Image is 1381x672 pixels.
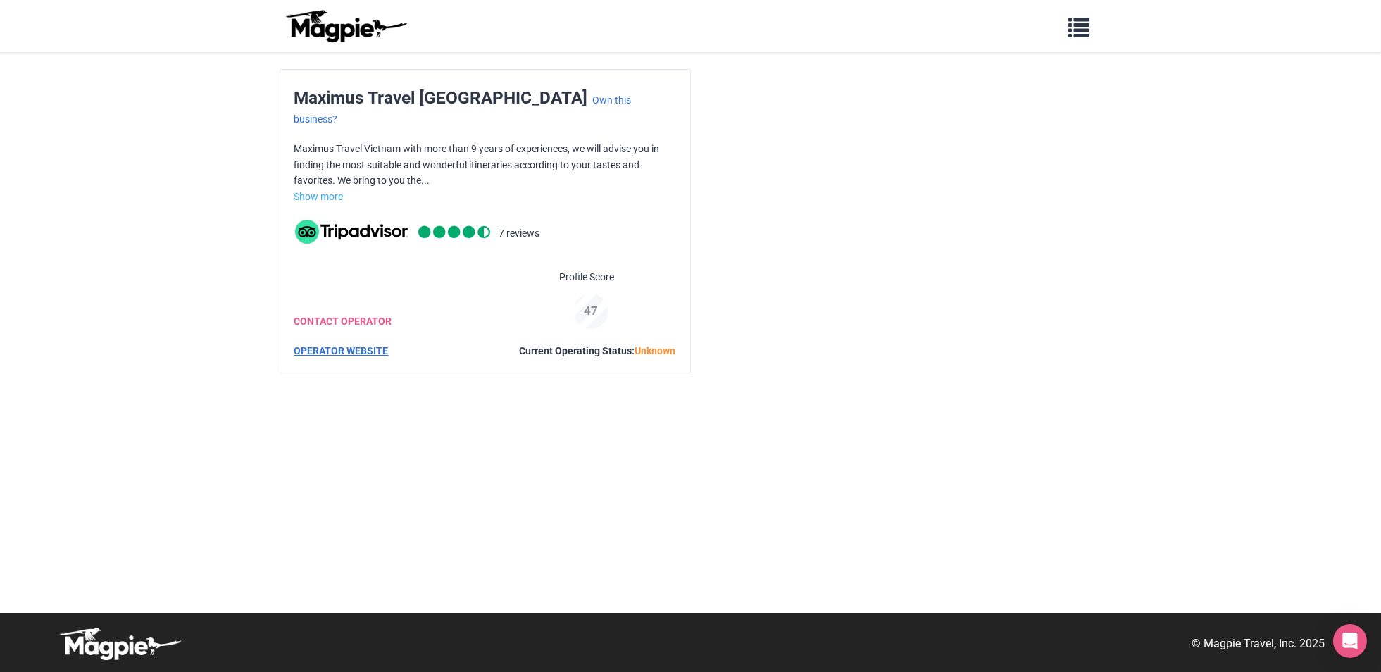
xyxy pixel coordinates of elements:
div: Open Intercom Messenger [1333,624,1367,658]
span: Maximus Travel [GEOGRAPHIC_DATA] [294,87,588,108]
span: Unknown [635,345,676,356]
img: tripadvisor_background-ebb97188f8c6c657a79ad20e0caa6051.svg [295,220,408,244]
a: OPERATOR WEBSITE [294,345,389,356]
p: Maximus Travel Vietnam with more than 9 years of experiences, we will advise you in finding the m... [294,141,676,188]
img: logo-ab69f6fb50320c5b225c76a69d11143b.png [282,9,409,43]
img: logo-white-d94fa1abed81b67a048b3d0f0ab5b955.png [56,627,183,661]
div: 47 [568,301,615,321]
div: Current Operating Status: [520,343,676,359]
a: Show more [294,191,344,202]
span: Profile Score [560,269,615,285]
p: © Magpie Travel, Inc. 2025 [1192,635,1325,653]
li: 7 reviews [499,225,540,244]
a: CONTACT OPERATOR [294,316,392,327]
